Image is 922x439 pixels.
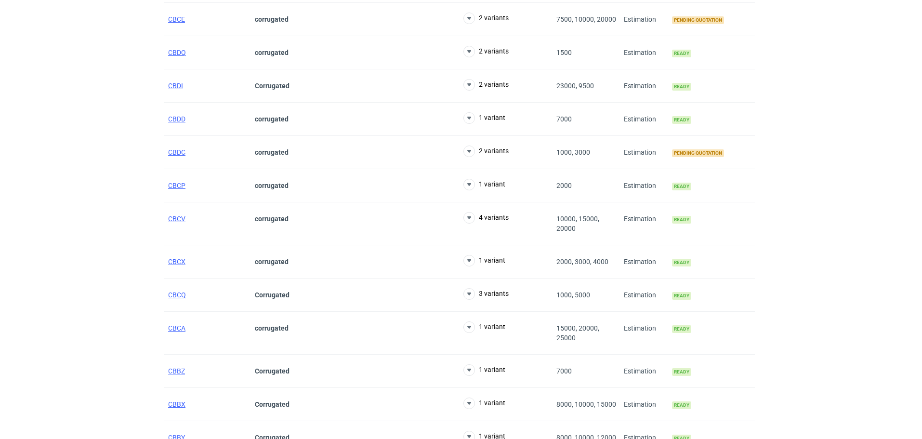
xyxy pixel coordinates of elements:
[255,367,290,375] strong: Corrugated
[255,400,290,408] strong: Corrugated
[620,103,668,136] div: Estimation
[556,367,572,375] span: 7000
[620,388,668,421] div: Estimation
[620,69,668,103] div: Estimation
[255,82,290,90] strong: Corrugated
[168,258,185,266] a: CBCX
[463,255,505,266] button: 1 variant
[168,400,185,408] a: CBBX
[255,148,289,156] strong: corrugated
[620,136,668,169] div: Estimation
[255,49,289,56] strong: corrugated
[672,401,691,409] span: Ready
[463,398,505,409] button: 1 variant
[168,82,183,90] a: CBDI
[672,368,691,376] span: Ready
[556,182,572,189] span: 2000
[672,149,724,157] span: Pending quotation
[463,13,509,24] button: 2 variants
[168,291,186,299] a: CBCQ
[556,291,590,299] span: 1000, 5000
[672,116,691,124] span: Ready
[556,400,616,408] span: 8000, 10000, 15000
[620,245,668,279] div: Estimation
[463,179,505,190] button: 1 variant
[255,258,289,266] strong: corrugated
[168,49,186,56] a: CBDQ
[620,36,668,69] div: Estimation
[168,215,185,223] a: CBCV
[463,146,509,157] button: 2 variants
[556,148,590,156] span: 1000, 3000
[556,215,599,232] span: 10000, 15000, 20000
[255,15,289,23] strong: corrugated
[463,112,505,124] button: 1 variant
[556,49,572,56] span: 1500
[168,148,185,156] a: CBDC
[168,115,185,123] a: CBDD
[168,324,185,332] a: CBCA
[620,202,668,245] div: Estimation
[463,212,509,224] button: 4 variants
[255,324,289,332] strong: corrugated
[168,15,185,23] a: CBCE
[672,83,691,91] span: Ready
[556,15,616,23] span: 7500, 10000, 20000
[556,82,594,90] span: 23000, 9500
[556,115,572,123] span: 7000
[463,46,509,57] button: 2 variants
[463,79,509,91] button: 2 variants
[556,324,599,342] span: 15000, 20000, 25000
[620,3,668,36] div: Estimation
[672,16,724,24] span: Pending quotation
[672,259,691,266] span: Ready
[463,321,505,333] button: 1 variant
[255,291,290,299] strong: Corrugated
[620,355,668,388] div: Estimation
[255,182,289,189] strong: corrugated
[463,364,505,376] button: 1 variant
[672,216,691,224] span: Ready
[620,169,668,202] div: Estimation
[255,115,289,123] strong: corrugated
[672,292,691,300] span: Ready
[255,215,289,223] strong: corrugated
[672,325,691,333] span: Ready
[672,50,691,57] span: Ready
[168,367,185,375] a: CBBZ
[620,312,668,355] div: Estimation
[620,279,668,312] div: Estimation
[463,288,509,300] button: 3 variants
[672,183,691,190] span: Ready
[556,258,608,266] span: 2000, 3000, 4000
[168,182,185,189] a: CBCP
